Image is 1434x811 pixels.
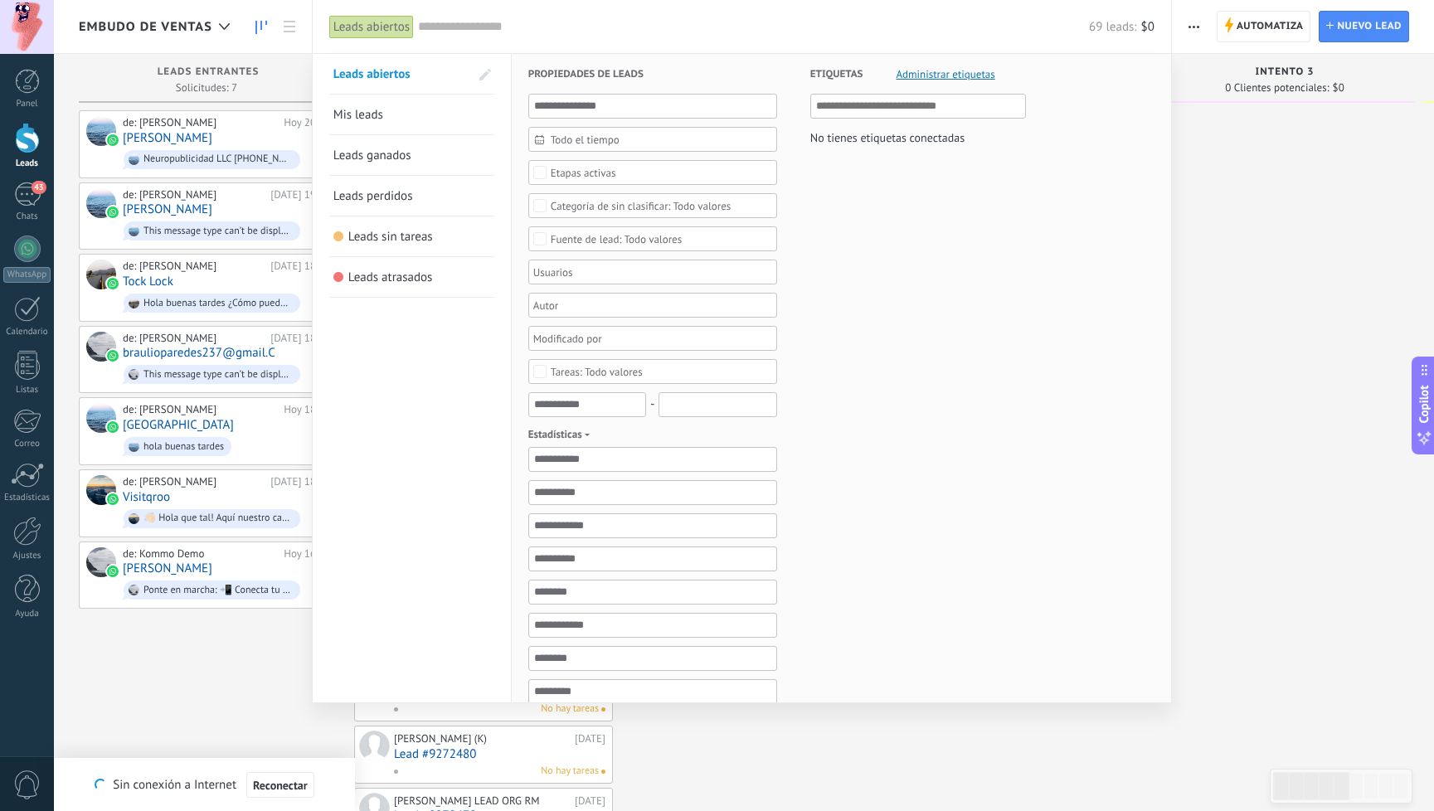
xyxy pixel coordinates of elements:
div: Todo valores [551,200,731,212]
div: Leads abiertos [329,15,414,39]
li: Leads perdidos [329,176,494,216]
span: Copilot [1416,386,1432,424]
div: Chats [3,211,51,222]
span: 43 [32,181,46,194]
li: Leads abiertos [329,54,494,95]
div: Todo valores [551,233,682,245]
a: Leads ganados [333,135,490,175]
div: Listas [3,385,51,396]
span: Propiedades de leads [528,54,644,95]
li: Leads ganados [329,135,494,176]
div: Calendario [3,327,51,338]
span: Mis leads [333,107,383,123]
div: WhatsApp [3,267,51,283]
div: Leads [3,158,51,169]
li: Leads atrasados [329,257,494,298]
span: Leads atrasados [333,272,344,283]
span: - [650,393,654,416]
span: Leads ganados [333,148,411,163]
span: Administrar etiquetas [896,69,994,80]
span: Leads sin tareas [333,231,344,242]
li: Mis leads [329,95,494,135]
div: Correo [3,439,51,449]
li: Leads sin tareas [329,216,494,257]
span: Estadísticas [528,425,595,443]
div: Ajustes [3,551,51,561]
div: Etapas activas [551,167,616,179]
a: Leads atrasados [333,257,490,297]
span: Reconectar [253,779,308,791]
a: Leads perdidos [333,176,490,216]
div: Estadísticas [3,493,51,503]
span: Etiquetas [810,54,863,95]
button: Reconectar [246,772,314,799]
span: Leads abiertos [333,66,411,82]
div: No tienes etiquetas conectadas [810,127,965,148]
span: Todo el tiempo [551,134,768,146]
a: Mis leads [333,95,490,134]
span: Leads sin tareas [348,229,433,245]
div: Panel [3,99,51,109]
div: Sin conexión a Internet [95,771,314,799]
a: Leads sin tareas [333,216,490,256]
a: Leads abiertos [333,54,469,94]
span: 69 leads: [1089,19,1136,35]
span: Leads atrasados [348,270,433,285]
span: Leads perdidos [333,188,413,204]
div: Ayuda [3,609,51,619]
div: Todo valores [551,366,643,378]
span: $0 [1141,19,1154,35]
